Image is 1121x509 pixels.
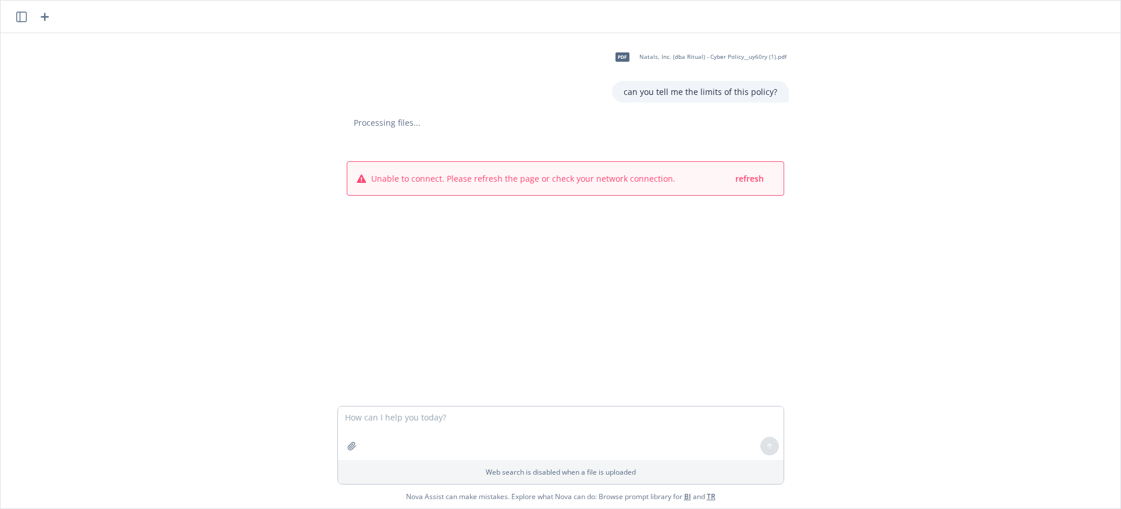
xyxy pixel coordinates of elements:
[615,52,629,61] span: pdf
[624,86,777,98] p: can you tell me the limits of this policy?
[342,116,789,129] div: Processing files...
[639,53,787,61] span: Natals, Inc. (dba Ritual) - Cyber Policy__uy60ry (1).pdf
[406,485,716,508] span: Nova Assist can make mistakes. Explore what Nova can do: Browse prompt library for and
[371,172,675,185] span: Unable to connect. Please refresh the page or check your network connection.
[734,171,765,186] button: refresh
[345,467,777,477] p: Web search is disabled when a file is uploaded
[707,492,716,501] a: TR
[608,43,789,72] div: pdfNatals, Inc. (dba Ritual) - Cyber Policy__uy60ry (1).pdf
[684,492,691,501] a: BI
[735,173,764,184] span: refresh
